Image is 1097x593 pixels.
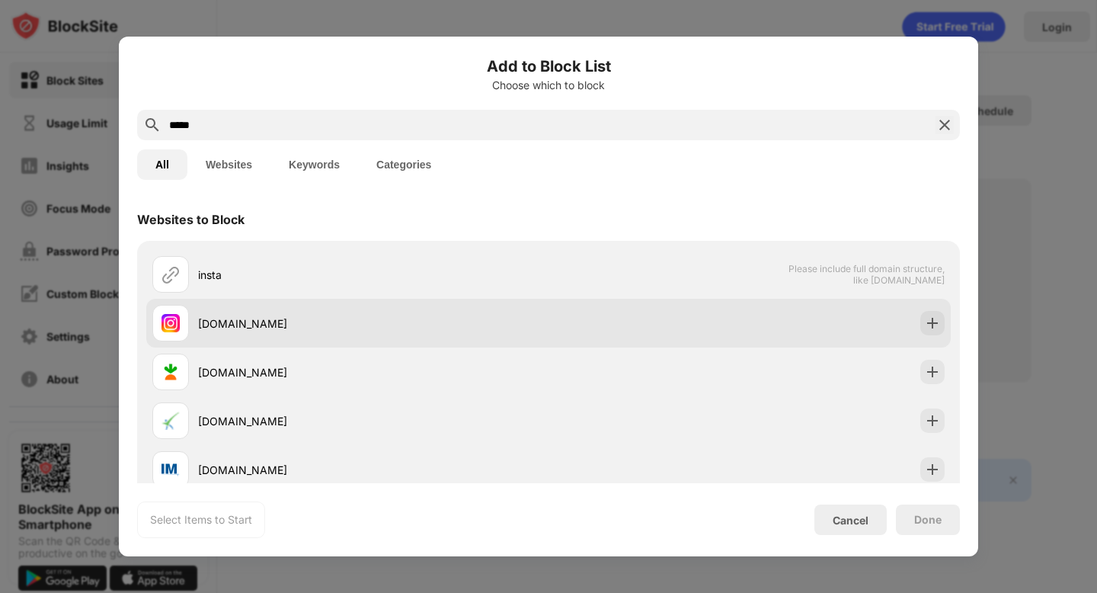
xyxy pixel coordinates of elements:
[788,263,945,286] span: Please include full domain structure, like [DOMAIN_NAME]
[162,412,180,430] img: favicons
[137,55,960,78] h6: Add to Block List
[162,460,180,479] img: favicons
[137,212,245,227] div: Websites to Block
[162,314,180,332] img: favicons
[914,514,942,526] div: Done
[270,149,358,180] button: Keywords
[198,462,548,478] div: [DOMAIN_NAME]
[833,514,868,527] div: Cancel
[162,265,180,284] img: url.svg
[150,512,252,527] div: Select Items to Start
[162,363,180,381] img: favicons
[137,149,187,180] button: All
[143,116,162,134] img: search.svg
[198,413,548,429] div: [DOMAIN_NAME]
[198,267,548,283] div: insta
[198,316,548,332] div: [DOMAIN_NAME]
[198,364,548,380] div: [DOMAIN_NAME]
[935,116,954,134] img: search-close
[187,149,270,180] button: Websites
[358,149,449,180] button: Categories
[137,79,960,91] div: Choose which to block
